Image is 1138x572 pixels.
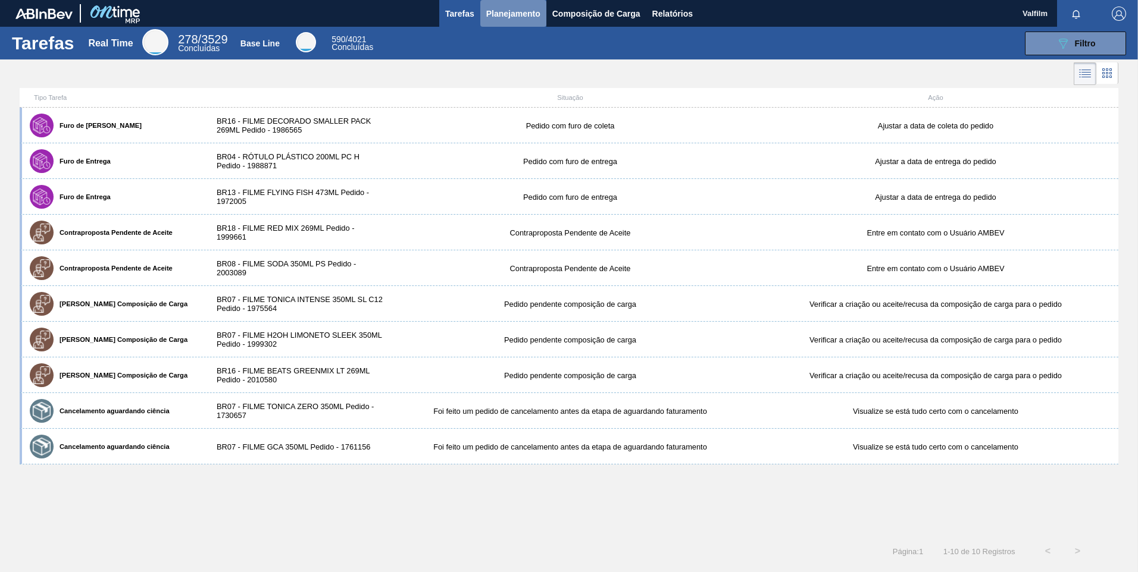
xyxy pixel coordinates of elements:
[552,7,640,21] span: Composição de Carga
[387,300,753,309] div: Pedido pendente composição de carga
[753,94,1118,101] div: Ação
[1096,62,1118,85] div: Visão em Cards
[753,300,1118,309] div: Verificar a criação ou aceite/recusa da composição de carga para o pedido
[296,32,316,52] div: Base Line
[54,193,111,200] label: Furo de Entrega
[753,442,1118,451] div: Visualize se está tudo certo com o cancelamento
[753,371,1118,380] div: Verificar a criação ou aceite/recusa da composição de carga para o pedido
[332,34,345,44] span: 590
[387,94,753,101] div: Situação
[205,188,387,206] div: BR13 - FILME FLYING FISH 473ML Pedido - 1972005
[1112,7,1126,21] img: Logout
[387,228,753,237] div: Contraproposta Pendente de Aceite
[205,366,387,384] div: BR16 - FILME BEATS GREENMIX LT 269ML Pedido - 2010580
[753,121,1118,130] div: Ajustar a data de coleta do pedido
[387,193,753,202] div: Pedido com furo de entrega
[205,402,387,420] div: BR07 - FILME TONICA ZERO 350ML Pedido - 1730657
[652,7,693,21] span: Relatórios
[387,407,753,416] div: Foi feito um pedido de cancelamento antes da etapa de aguardando faturamento
[178,43,220,53] span: Concluídas
[1075,39,1096,48] span: Filtro
[54,336,187,343] label: [PERSON_NAME] Composição de Carga
[753,335,1118,344] div: Verificar a criação ou aceite/recusa da composição de carga para o pedido
[54,265,173,272] label: Contraproposta Pendente de Aceite
[753,228,1118,237] div: Entre em contato com o Usuário AMBEV
[178,33,227,46] span: / 3529
[1033,536,1063,566] button: <
[205,295,387,313] div: BR07 - FILME TONICA INTENSE 350ML SL C12 Pedido - 1975564
[753,407,1118,416] div: Visualize se está tudo certo com o cancelamento
[445,7,474,21] span: Tarefas
[205,152,387,170] div: BR04 - RÓTULO PLÁSTICO 200ML PC H Pedido - 1988871
[387,371,753,380] div: Pedido pendente composição de carga
[205,117,387,134] div: BR16 - FILME DECORADO SMALLER PACK 269ML Pedido - 1986565
[88,38,133,49] div: Real Time
[54,407,170,414] label: Cancelamento aguardando ciência
[332,42,373,52] span: Concluídas
[753,193,1118,202] div: Ajustar a data de entrega do pedido
[893,547,923,556] span: Página : 1
[178,33,198,46] span: 278
[1025,32,1126,55] button: Filtro
[205,259,387,277] div: BR08 - FILME SODA 350ML PS Pedido - 2003089
[753,264,1118,273] div: Entre em contato com o Usuário AMBEV
[54,372,187,379] label: [PERSON_NAME] Composição de Carga
[12,36,74,50] h1: Tarefas
[240,39,280,48] div: Base Line
[54,443,170,450] label: Cancelamento aguardando ciência
[54,300,187,307] label: [PERSON_NAME] Composição de Carga
[205,224,387,241] div: BR18 - FILME RED MIX 269ML Pedido - 1999661
[387,157,753,166] div: Pedido com furo de entrega
[15,8,73,19] img: TNhmsLtSVTkK8tSr43FrP2fwEKptu5GPRR3wAAAABJRU5ErkJggg==
[178,34,227,52] div: Real Time
[387,442,753,451] div: Foi feito um pedido de cancelamento antes da etapa de aguardando faturamento
[332,34,366,44] span: / 4021
[1057,5,1095,22] button: Notificações
[387,121,753,130] div: Pedido com furo de coleta
[54,122,142,129] label: Furo de [PERSON_NAME]
[54,229,173,236] label: Contraproposta Pendente de Aceite
[54,158,111,165] label: Furo de Entrega
[1074,62,1096,85] div: Visão em Lista
[753,157,1118,166] div: Ajustar a data de entrega do pedido
[941,547,1015,556] span: 1 - 10 de 10 Registros
[142,29,168,55] div: Real Time
[22,94,205,101] div: Tipo Tarefa
[1063,536,1093,566] button: >
[205,442,387,451] div: BR07 - FILME GCA 350ML Pedido - 1761156
[387,335,753,344] div: Pedido pendente composição de carga
[332,36,373,51] div: Base Line
[205,331,387,348] div: BR07 - FILME H2OH LIMONETO SLEEK 350ML Pedido - 1999302
[486,7,540,21] span: Planejamento
[387,264,753,273] div: Contraproposta Pendente de Aceite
